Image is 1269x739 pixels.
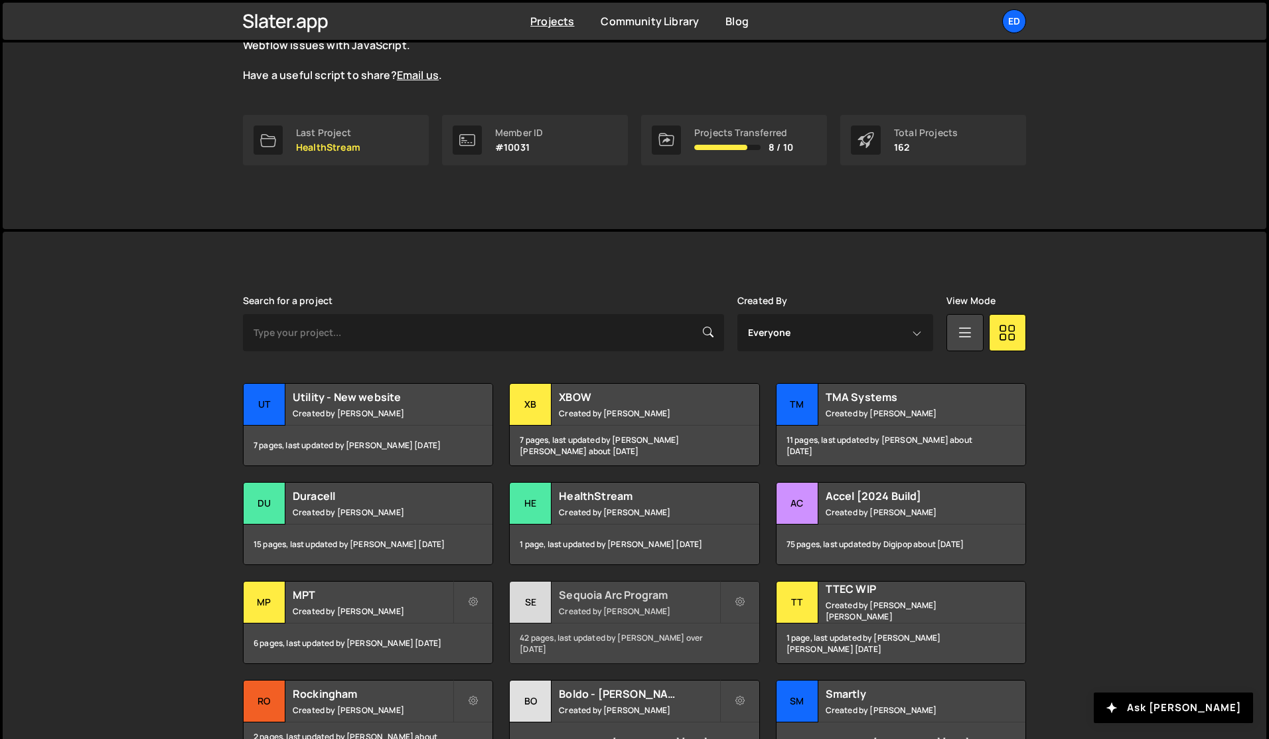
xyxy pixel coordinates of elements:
a: Du Duracell Created by [PERSON_NAME] 15 pages, last updated by [PERSON_NAME] [DATE] [243,482,493,565]
a: He HealthStream Created by [PERSON_NAME] 1 page, last updated by [PERSON_NAME] [DATE] [509,482,759,565]
p: 162 [894,142,958,153]
small: Created by [PERSON_NAME] [293,507,453,518]
a: Ac Accel [2024 Build] Created by [PERSON_NAME] 75 pages, last updated by Digipop about [DATE] [776,482,1026,565]
small: Created by [PERSON_NAME] [293,408,453,419]
span: 8 / 10 [769,142,793,153]
div: Ut [244,384,285,426]
h2: TMA Systems [826,390,986,404]
a: Ut Utility - New website Created by [PERSON_NAME] 7 pages, last updated by [PERSON_NAME] [DATE] [243,383,493,466]
a: Last Project HealthStream [243,115,429,165]
div: 75 pages, last updated by Digipop about [DATE] [777,525,1025,564]
div: 6 pages, last updated by [PERSON_NAME] [DATE] [244,623,492,663]
a: TM TMA Systems Created by [PERSON_NAME] 11 pages, last updated by [PERSON_NAME] about [DATE] [776,383,1026,466]
h2: XBOW [559,390,719,404]
div: Sm [777,681,818,722]
div: Bo [510,681,552,722]
div: Ac [777,483,818,525]
div: Projects Transferred [694,127,793,138]
small: Created by [PERSON_NAME] [293,704,453,716]
h2: Accel [2024 Build] [826,489,986,503]
div: Total Projects [894,127,958,138]
a: TT TTEC WIP Created by [PERSON_NAME] [PERSON_NAME] 1 page, last updated by [PERSON_NAME] [PERSON_... [776,581,1026,664]
input: Type your project... [243,314,724,351]
h2: Duracell [293,489,453,503]
small: Created by [PERSON_NAME] [826,507,986,518]
small: Created by [PERSON_NAME] [559,507,719,518]
small: Created by [PERSON_NAME] [559,606,719,617]
p: The is live and growing. Explore the curated scripts to solve common Webflow issues with JavaScri... [243,23,721,83]
h2: TTEC WIP [826,582,986,596]
p: #10031 [495,142,543,153]
label: Search for a project [243,295,333,306]
small: Created by [PERSON_NAME] [559,704,719,716]
div: 1 page, last updated by [PERSON_NAME] [DATE] [510,525,759,564]
button: Ask [PERSON_NAME] [1094,693,1253,723]
div: TM [777,384,818,426]
div: TT [777,582,818,623]
div: Du [244,483,285,525]
h2: Rockingham [293,687,453,701]
h2: Smartly [826,687,986,701]
a: MP MPT Created by [PERSON_NAME] 6 pages, last updated by [PERSON_NAME] [DATE] [243,581,493,664]
div: Se [510,582,552,623]
label: Created By [737,295,788,306]
div: 1 page, last updated by [PERSON_NAME] [PERSON_NAME] [DATE] [777,623,1025,663]
div: Member ID [495,127,543,138]
div: MP [244,582,285,623]
h2: MPT [293,588,453,602]
div: 7 pages, last updated by [PERSON_NAME] [DATE] [244,426,492,465]
a: XB XBOW Created by [PERSON_NAME] 7 pages, last updated by [PERSON_NAME] [PERSON_NAME] about [DATE] [509,383,759,466]
h2: Utility - New website [293,390,453,404]
a: Ed [1002,9,1026,33]
small: Created by [PERSON_NAME] [PERSON_NAME] [826,600,986,622]
a: Se Sequoia Arc Program Created by [PERSON_NAME] 42 pages, last updated by [PERSON_NAME] over [DATE] [509,581,759,664]
small: Created by [PERSON_NAME] [293,606,453,617]
div: 11 pages, last updated by [PERSON_NAME] about [DATE] [777,426,1025,465]
a: Community Library [601,14,699,29]
div: 42 pages, last updated by [PERSON_NAME] over [DATE] [510,623,759,663]
div: Ro [244,681,285,722]
a: Email us [397,68,439,82]
div: 15 pages, last updated by [PERSON_NAME] [DATE] [244,525,492,564]
div: He [510,483,552,525]
small: Created by [PERSON_NAME] [559,408,719,419]
label: View Mode [946,295,996,306]
a: Projects [530,14,574,29]
p: HealthStream [296,142,360,153]
a: Blog [725,14,749,29]
div: 7 pages, last updated by [PERSON_NAME] [PERSON_NAME] about [DATE] [510,426,759,465]
small: Created by [PERSON_NAME] [826,408,986,419]
div: XB [510,384,552,426]
small: Created by [PERSON_NAME] [826,704,986,716]
h2: HealthStream [559,489,719,503]
h2: Sequoia Arc Program [559,588,719,602]
div: Last Project [296,127,360,138]
h2: Boldo - [PERSON_NAME] Example [559,687,719,701]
